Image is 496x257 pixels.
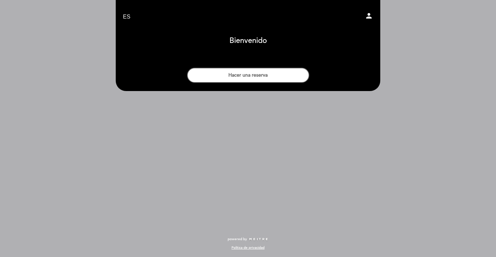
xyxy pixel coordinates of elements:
button: person [365,12,373,22]
a: powered by [228,237,268,242]
i: person [365,12,373,20]
img: MEITRE [249,238,268,241]
a: Vaffanculo [205,8,291,26]
a: Política de privacidad [231,245,265,250]
h1: Bienvenido [229,37,267,45]
span: powered by [228,237,247,242]
button: Hacer una reserva [187,68,309,83]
